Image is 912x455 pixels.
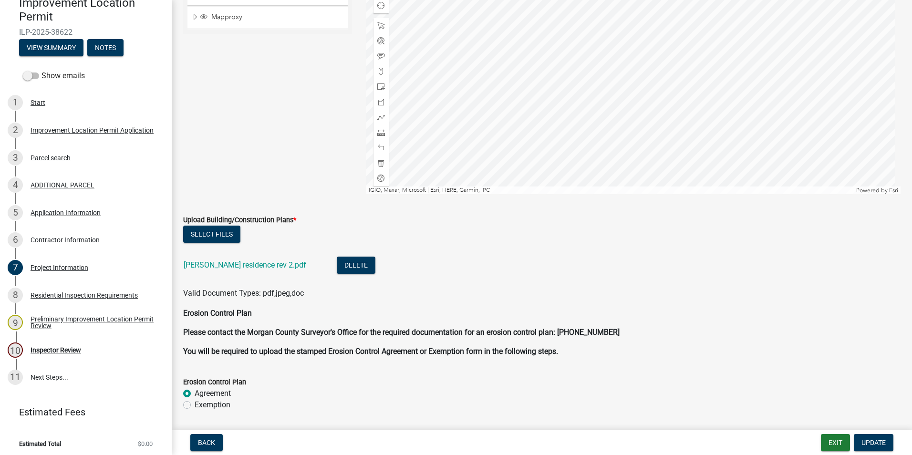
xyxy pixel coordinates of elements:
span: Mapproxy [209,13,344,21]
div: 6 [8,232,23,248]
div: Mapproxy [198,13,344,22]
div: 11 [8,370,23,385]
div: 3 [8,150,23,165]
div: Contractor Information [31,237,100,243]
div: 4 [8,177,23,193]
span: Estimated Total [19,441,61,447]
label: Upload Building/Construction Plans [183,217,296,224]
div: Start [31,99,45,106]
div: Parcel search [31,155,71,161]
label: Agreement [195,388,231,399]
div: Inspector Review [31,347,81,353]
div: Residential Inspection Requirements [31,292,138,299]
wm-modal-confirm: Summary [19,44,83,52]
li: Mapproxy [187,7,348,29]
button: Notes [87,39,124,56]
wm-modal-confirm: Notes [87,44,124,52]
div: 8 [8,288,23,303]
div: 1 [8,95,23,110]
button: View Summary [19,39,83,56]
span: ILP-2025-38622 [19,28,153,37]
div: 10 [8,342,23,358]
label: Exemption [195,399,230,411]
div: 9 [8,315,23,330]
strong: Erosion Control Plan [183,309,252,318]
div: Project Information [31,264,88,271]
label: Show emails [23,70,85,82]
button: Back [190,434,223,451]
div: Application Information [31,209,101,216]
div: Preliminary Improvement Location Permit Review [31,316,156,329]
span: Expand [191,13,198,23]
span: $0.00 [138,441,153,447]
span: Back [198,439,215,446]
div: Powered by [854,186,901,194]
div: IGIO, Maxar, Microsoft | Esri, HERE, Garmin, iPC [366,186,854,194]
button: Select files [183,226,240,243]
span: Valid Document Types: pdf,jpeg,doc [183,289,304,298]
span: Update [861,439,886,446]
div: 7 [8,260,23,275]
button: Delete [337,257,375,274]
wm-modal-confirm: Delete Document [337,261,375,270]
strong: Please contact the Morgan County Surveyor's Office for the required documentation for an erosion ... [183,328,620,337]
button: Exit [821,434,850,451]
label: Erosion Control Plan [183,379,246,386]
div: ADDITIONAL PARCEL [31,182,94,188]
div: 5 [8,205,23,220]
div: Improvement Location Permit Application [31,127,154,134]
button: Update [854,434,893,451]
strong: You will be required to upload the stamped Erosion Control Agreement or Exemption form in the fol... [183,347,558,356]
a: [PERSON_NAME] residence rev 2.pdf [184,260,306,269]
a: Estimated Fees [8,403,156,422]
div: 2 [8,123,23,138]
a: Esri [889,187,898,194]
